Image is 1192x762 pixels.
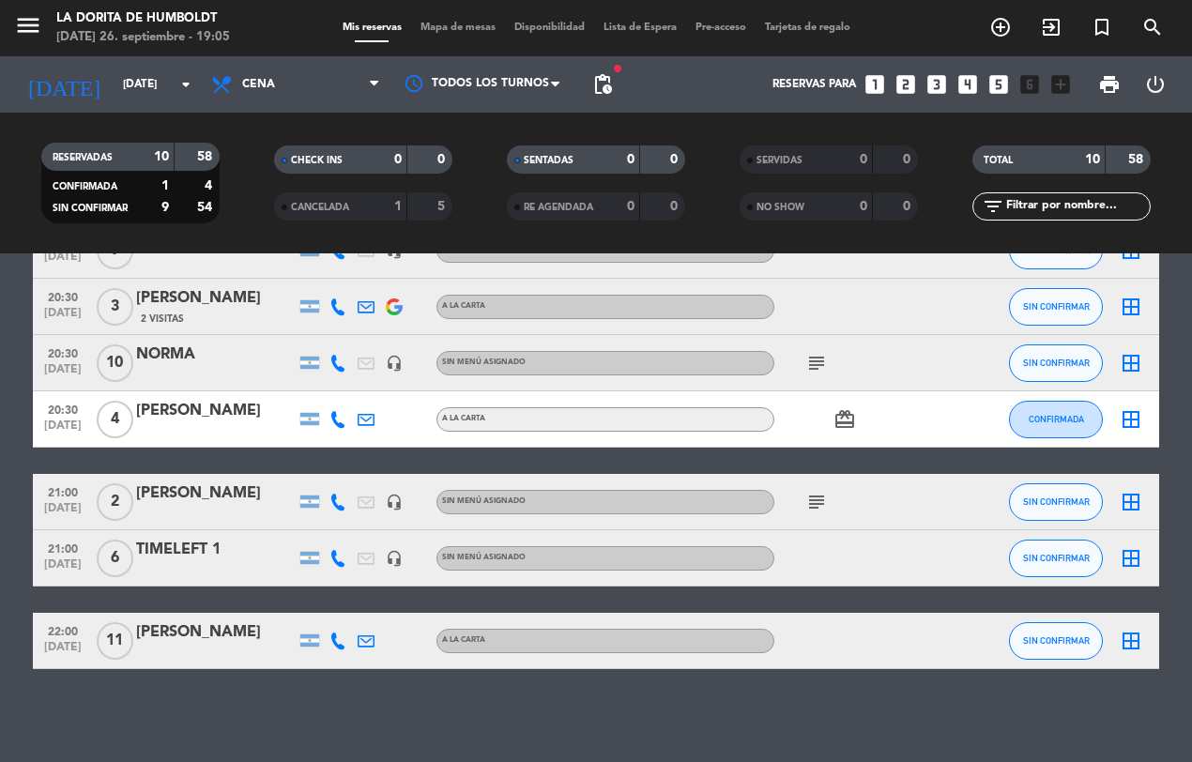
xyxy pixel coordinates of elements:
strong: 0 [670,153,681,166]
span: SIN CONFIRMAR [1023,553,1090,563]
span: SIN CONFIRMAR [1023,496,1090,507]
div: [PERSON_NAME] [136,286,296,311]
span: 21:00 [39,537,86,558]
span: 20:30 [39,398,86,419]
span: SIN CONFIRMAR [1023,301,1090,312]
i: headset_mic [386,494,403,511]
i: subject [805,352,828,374]
button: CONFIRMADA [1009,401,1103,438]
i: border_all [1120,352,1142,374]
span: [DATE] [39,502,86,524]
span: CHECK INS [291,156,343,165]
strong: 0 [627,200,634,213]
span: A LA CARTA [442,636,485,644]
strong: 9 [161,201,169,214]
i: [DATE] [14,64,114,105]
span: 20:30 [39,342,86,363]
i: turned_in_not [1091,16,1113,38]
img: google-logo.png [386,298,403,315]
span: SIN CONFIRMAR [1023,358,1090,368]
span: fiber_manual_record [612,63,623,74]
span: pending_actions [591,73,614,96]
span: [DATE] [39,363,86,385]
span: Cena [242,78,275,91]
span: 2 Visitas [141,312,184,327]
strong: 1 [161,179,169,192]
span: Pre-acceso [686,23,756,33]
strong: 0 [394,153,402,166]
i: looks_4 [955,72,980,97]
div: [DATE] 26. septiembre - 19:05 [56,28,230,47]
span: Sin menú asignado [442,497,526,505]
button: SIN CONFIRMAR [1009,622,1103,660]
span: Reservas para [772,78,856,91]
div: LOG OUT [1132,56,1178,113]
i: headset_mic [386,355,403,372]
i: arrow_drop_down [175,73,197,96]
button: SIN CONFIRMAR [1009,344,1103,382]
strong: 4 [205,179,216,192]
div: NORMA [136,343,296,367]
span: Sin menú asignado [442,554,526,561]
span: 11 [97,622,133,660]
span: SERVIDAS [756,156,802,165]
span: SENTADAS [524,156,573,165]
i: menu [14,11,42,39]
button: SIN CONFIRMAR [1009,288,1103,326]
i: border_all [1120,547,1142,570]
span: CONFIRMADA [1029,414,1084,424]
strong: 0 [860,153,867,166]
i: headset_mic [386,550,403,567]
span: 10 [97,344,133,382]
span: [DATE] [39,419,86,441]
div: [PERSON_NAME] [136,481,296,506]
i: subject [805,491,828,513]
i: power_settings_new [1144,73,1167,96]
strong: 10 [154,150,169,163]
span: Sin menú asignado [442,358,526,366]
i: filter_list [982,195,1004,218]
i: border_all [1120,408,1142,431]
span: 6 [97,540,133,577]
span: Mis reservas [333,23,411,33]
span: RE AGENDADA [524,203,593,212]
strong: 1 [394,200,402,213]
span: Lista de Espera [594,23,686,33]
span: RESERVADAS [53,153,113,162]
strong: 0 [670,200,681,213]
strong: 58 [1128,153,1147,166]
i: looks_5 [986,72,1011,97]
span: CONFIRMADA [53,182,117,191]
strong: 58 [197,150,216,163]
strong: 0 [437,153,449,166]
strong: 10 [1085,153,1100,166]
i: border_all [1120,630,1142,652]
span: 21:00 [39,480,86,502]
i: looks_6 [1017,72,1042,97]
span: Disponibilidad [505,23,594,33]
span: [DATE] [39,251,86,272]
i: search [1141,16,1164,38]
i: looks_3 [925,72,949,97]
strong: 0 [627,153,634,166]
strong: 0 [903,153,914,166]
div: [PERSON_NAME] [136,620,296,645]
span: NO SHOW [756,203,804,212]
i: looks_one [863,72,887,97]
button: menu [14,11,42,46]
div: [PERSON_NAME] [136,399,296,423]
i: exit_to_app [1040,16,1062,38]
button: SIN CONFIRMAR [1009,483,1103,521]
span: Tarjetas de regalo [756,23,860,33]
strong: 54 [197,201,216,214]
button: SIN CONFIRMAR [1009,540,1103,577]
i: add_box [1048,72,1073,97]
i: looks_two [894,72,918,97]
span: print [1098,73,1121,96]
div: TIMELEFT 1 [136,538,296,562]
strong: 0 [860,200,867,213]
span: 3 [97,288,133,326]
span: TOTAL [984,156,1013,165]
span: Mapa de mesas [411,23,505,33]
strong: 0 [903,200,914,213]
